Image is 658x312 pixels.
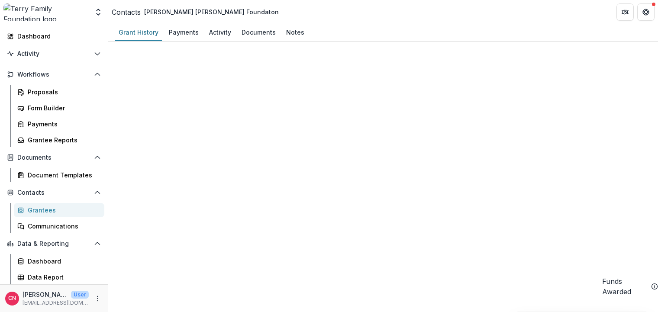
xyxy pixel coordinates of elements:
div: Dashboard [28,257,97,266]
nav: breadcrumb [112,6,282,18]
button: Get Help [637,3,655,21]
a: Form Builder [14,101,104,115]
div: Payments [165,26,202,39]
button: Open Contacts [3,186,104,199]
p: [EMAIL_ADDRESS][DOMAIN_NAME] [23,299,89,307]
a: Payments [14,117,104,131]
div: Proposals [28,87,97,96]
div: Grantee Reports [28,135,97,145]
a: Document Templates [14,168,104,182]
div: Payments [28,119,97,129]
div: Documents [238,26,279,39]
a: Notes [283,24,308,41]
div: Activity [206,26,235,39]
a: Proposals [14,85,104,99]
div: Grantees [28,206,97,215]
div: Document Templates [28,170,97,180]
a: Grantee Reports [14,133,104,147]
button: Open Documents [3,151,104,164]
div: Dashboard [17,32,97,41]
button: Open Activity [3,47,104,61]
a: Payments [165,24,202,41]
p: [PERSON_NAME] [23,290,68,299]
a: Activity [206,24,235,41]
button: More [92,293,103,304]
div: Grant History [115,26,162,39]
span: Contacts [17,189,90,196]
span: Workflows [17,71,90,78]
button: Partners [616,3,634,21]
a: Documents [238,24,279,41]
a: Grant History [115,24,162,41]
div: Data Report [28,273,97,282]
div: Notes [283,26,308,39]
div: Form Builder [28,103,97,113]
a: Contacts [112,7,141,17]
button: Open entity switcher [92,3,104,21]
button: Open Data & Reporting [3,237,104,251]
a: Data Report [14,270,104,284]
img: Terry Family Foundation logo [3,3,89,21]
div: [PERSON_NAME] [PERSON_NAME] Foundaton [144,7,279,16]
button: Open Workflows [3,68,104,81]
div: Communications [28,222,97,231]
a: Dashboard [14,254,104,268]
div: Carol Nieves [8,296,16,301]
span: Data & Reporting [17,240,90,248]
a: Dashboard [3,29,104,43]
span: Documents [17,154,90,161]
a: Grantees [14,203,104,217]
a: Communications [14,219,104,233]
span: Activity [17,50,90,58]
h2: Funds Awarded [602,276,648,297]
p: User [71,291,89,299]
